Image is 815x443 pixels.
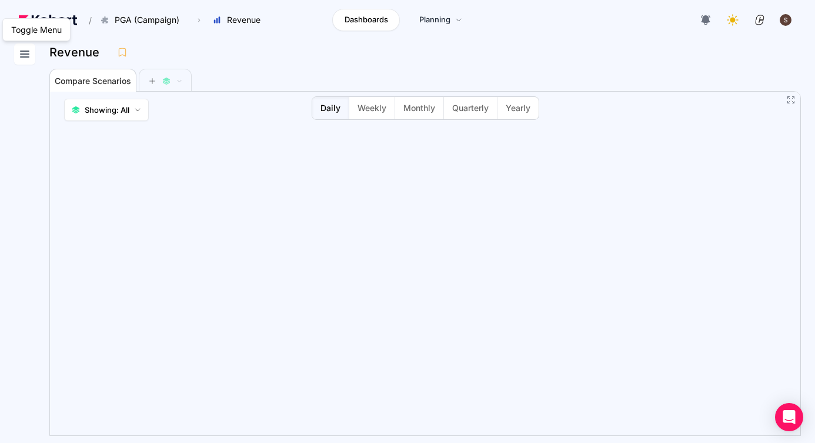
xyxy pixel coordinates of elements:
[49,46,106,58] h3: Revenue
[358,102,386,114] span: Weekly
[85,104,129,116] span: Showing: All
[497,97,539,119] button: Yearly
[345,14,388,26] span: Dashboards
[786,95,796,105] button: Fullscreen
[64,99,149,121] button: Showing: All
[79,14,92,26] span: /
[206,10,273,30] button: Revenue
[407,9,475,31] a: Planning
[312,97,349,119] button: Daily
[452,102,489,114] span: Quarterly
[55,77,131,85] span: Compare Scenarios
[115,14,179,26] span: PGA (Campaign)
[395,97,443,119] button: Monthly
[419,14,450,26] span: Planning
[94,10,192,30] button: PGA (Campaign)
[332,9,400,31] a: Dashboards
[320,102,340,114] span: Daily
[775,403,803,431] div: Open Intercom Messenger
[9,21,64,38] div: Toggle Menu
[349,97,395,119] button: Weekly
[443,97,497,119] button: Quarterly
[403,102,435,114] span: Monthly
[195,15,203,25] span: ›
[754,14,766,26] img: logo_ConcreteSoftwareLogo_20230810134128192030.png
[506,102,530,114] span: Yearly
[227,14,260,26] span: Revenue
[19,15,77,25] img: Kohort logo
